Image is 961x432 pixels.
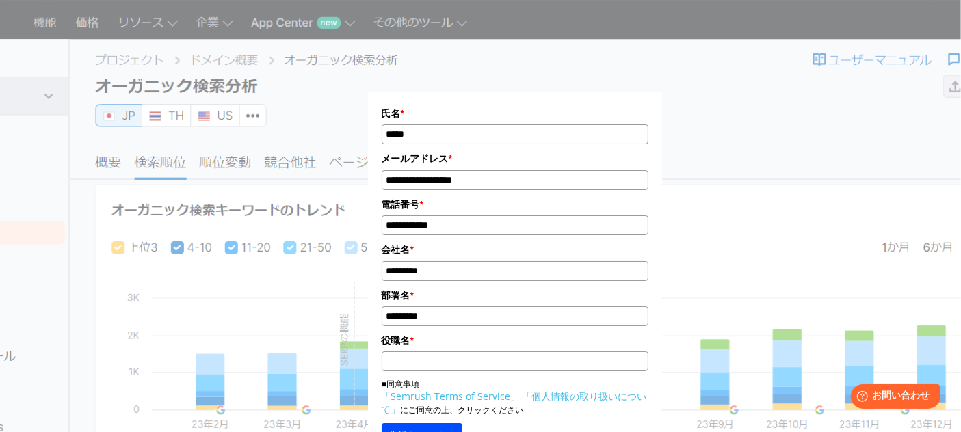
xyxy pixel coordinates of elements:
[382,242,648,257] label: 会社名
[382,378,648,416] p: ■同意事項 にご同意の上、クリックください
[382,197,648,212] label: 電話番号
[382,288,648,303] label: 部署名
[382,390,647,416] a: 「個人情報の取り扱いについて」
[382,390,521,403] a: 「Semrush Terms of Service」
[382,151,648,166] label: メールアドレス
[382,333,648,348] label: 役職名
[839,379,946,417] iframe: Help widget launcher
[382,106,648,121] label: 氏名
